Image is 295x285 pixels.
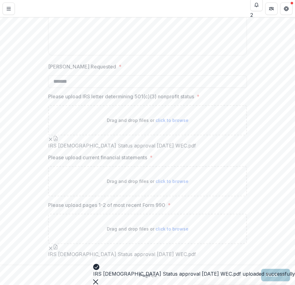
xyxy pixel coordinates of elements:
[48,143,247,149] span: IRS [DEMOGRAPHIC_DATA] Status approval [DATE] WEC.pdf
[107,117,188,124] p: Drag and drop files or
[48,93,194,100] p: Please upload IRS letter determining 501(c)(3) nonprofit status
[2,2,15,15] button: Toggle Menu
[48,135,247,149] div: Remove FileIRS [DEMOGRAPHIC_DATA] Status approval [DATE] WEC.pdf
[48,244,53,251] button: Remove File
[156,226,188,231] span: click to browse
[107,178,188,185] p: Drag and drop files or
[250,11,263,19] div: 2
[139,272,157,278] p: Page 1 / 2
[156,118,188,123] span: click to browse
[48,201,165,209] p: Please upload pages 1-2 of most recent Form 990
[48,251,247,257] span: IRS [DEMOGRAPHIC_DATA] Status approval [DATE] WEC.pdf
[48,244,247,257] div: Remove FileIRS [DEMOGRAPHIC_DATA] Status approval [DATE] WEC.pdf
[107,226,188,232] p: Drag and drop files or
[48,154,147,161] p: Please upload current financial statements
[48,135,53,143] button: Remove File
[261,269,290,281] button: Next
[280,2,293,15] button: Get Help
[265,2,278,15] button: Partners
[156,179,188,184] span: click to browse
[48,63,116,70] p: [PERSON_NAME] Requested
